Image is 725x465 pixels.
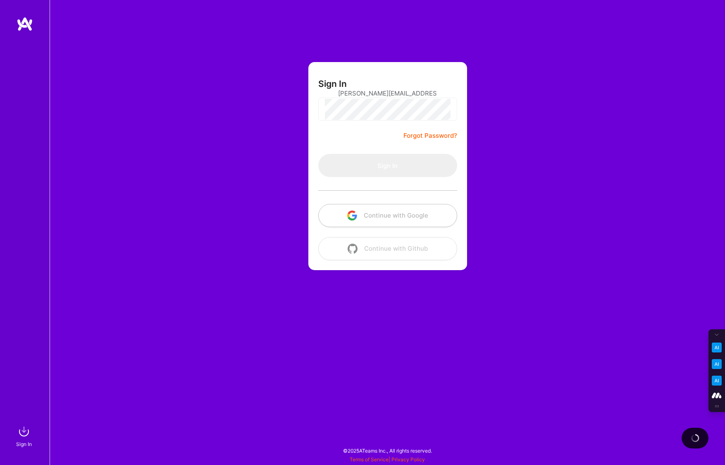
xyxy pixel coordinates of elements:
[318,237,457,260] button: Continue with Github
[318,79,347,89] h3: Sign In
[16,423,32,440] img: sign in
[712,343,722,352] img: Key Point Extractor icon
[712,376,722,386] img: Jargon Buster icon
[16,440,32,448] div: Sign In
[318,154,457,177] button: Sign In
[403,131,457,141] a: Forgot Password?
[17,423,32,448] a: sign inSign In
[338,83,437,104] input: Email...
[350,456,425,463] span: |
[347,211,357,221] img: icon
[50,440,725,461] div: © 2025 ATeams Inc., All rights reserved.
[17,17,33,31] img: logo
[391,456,425,463] a: Privacy Policy
[712,359,722,369] img: Email Tone Analyzer icon
[348,244,358,254] img: icon
[350,456,389,463] a: Terms of Service
[689,432,701,443] img: loading
[318,204,457,227] button: Continue with Google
